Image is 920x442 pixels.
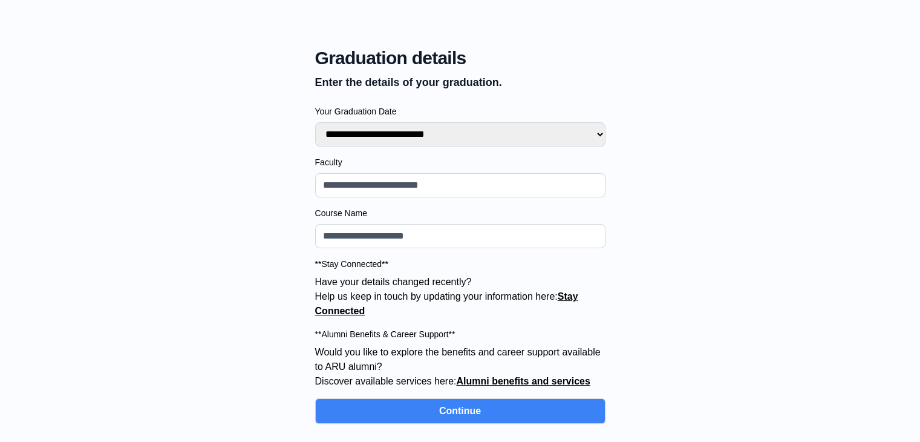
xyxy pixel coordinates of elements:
[315,47,605,69] span: Graduation details
[315,105,605,117] label: Your Graduation Date
[315,398,605,424] button: Continue
[315,328,605,340] label: **Alumni Benefits & Career Support**
[315,291,578,316] a: Stay Connected
[315,275,605,318] p: Have your details changed recently? Help us keep in touch by updating your information here:
[315,156,605,168] label: Faculty
[315,207,605,219] label: Course Name
[315,345,605,389] p: Would you like to explore the benefits and career support available to ARU alumni? Discover avail...
[315,74,605,91] p: Enter the details of your graduation.
[456,376,590,386] a: Alumni benefits and services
